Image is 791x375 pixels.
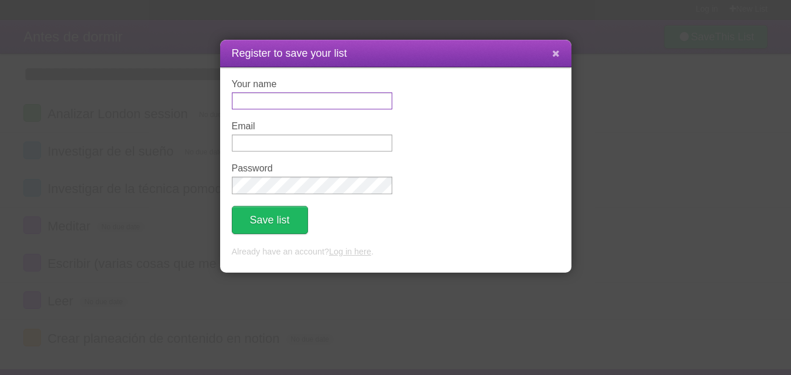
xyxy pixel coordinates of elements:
button: Save list [232,206,308,234]
p: Already have an account? . [232,246,560,259]
a: Log in here [329,247,371,256]
label: Email [232,121,392,132]
label: Password [232,163,392,174]
h1: Register to save your list [232,46,560,61]
label: Your name [232,79,392,90]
